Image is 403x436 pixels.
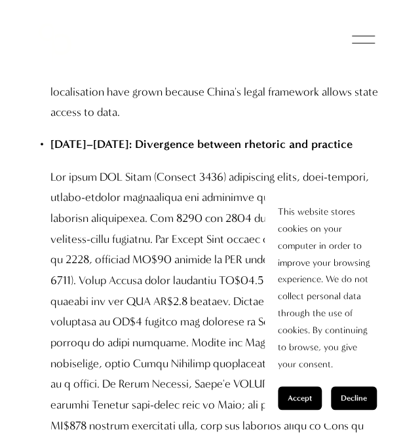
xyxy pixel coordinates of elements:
button: Accept [278,386,322,410]
span: Accept [288,393,312,403]
img: Christopher Sanchez &amp; Co. [24,9,86,70]
strong: [DATE]–[DATE]: Divergence between rhetoric and practice [50,137,353,151]
span: Decline [341,393,367,403]
p: This website stores cookies on your computer in order to improve your browsing experience. We do ... [278,204,377,373]
section: Cookie banner [265,191,390,423]
button: Decline [331,386,377,410]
